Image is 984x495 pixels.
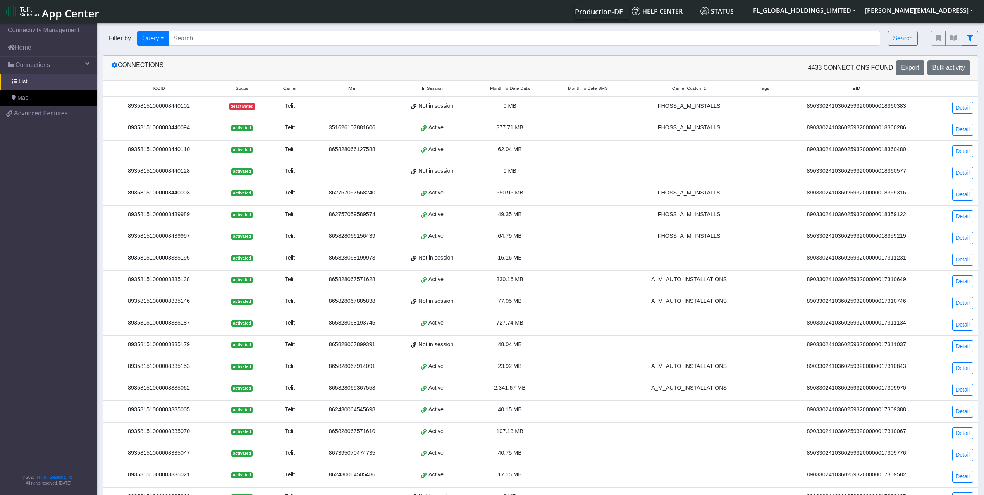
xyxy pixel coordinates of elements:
div: Telit [274,210,306,219]
div: 89358151000008440110 [108,145,210,154]
span: 727.74 MB [496,320,523,326]
div: Telit [274,319,306,327]
button: Export [896,60,924,75]
div: 865828067914091 [315,362,389,371]
div: Telit [274,102,306,110]
div: 89358151000008335195 [108,254,210,262]
button: Search [888,31,918,46]
div: 89033024103602593200000017310746 [782,297,931,306]
a: App Center [6,3,98,20]
div: 89033024103602593200000018360383 [782,102,931,110]
span: Carrier [283,85,297,92]
div: Connections [105,60,540,75]
span: 17.15 MB [498,471,522,478]
div: 89033024103602593200000017311231 [782,254,931,262]
div: Telit [274,471,306,479]
div: 89033024103602593200000018360286 [782,124,931,132]
span: 330.16 MB [496,276,523,282]
div: 89358151000008335146 [108,297,210,306]
span: Export [901,64,919,71]
div: 865828066156439 [315,232,389,241]
span: activated [231,147,253,153]
div: 89358151000008335138 [108,275,210,284]
span: activated [231,320,253,327]
div: Telit [274,232,306,241]
div: FHOSS_A_M_INSTALLS [631,189,747,197]
a: Detail [952,254,973,266]
span: Not in session [418,340,453,349]
div: Telit [274,384,306,392]
span: 40.75 MB [498,450,522,456]
a: Status [697,3,748,19]
div: Telit [274,189,306,197]
div: 89033024103602593200000017309388 [782,406,931,414]
a: Detail [952,167,973,179]
div: 862757057568240 [315,189,389,197]
span: activated [231,168,253,175]
img: status.svg [700,7,709,15]
div: 865828067571610 [315,427,389,436]
span: Active [428,210,444,219]
a: Detail [952,427,973,439]
div: 89033024103602593200000017311037 [782,340,931,349]
span: 23.92 MB [498,363,522,369]
span: activated [231,407,253,413]
span: Active [428,384,444,392]
div: FHOSS_A_M_INSTALLS [631,210,747,219]
a: Detail [952,145,973,157]
div: 89358151000008439997 [108,232,210,241]
span: Map [17,94,28,102]
div: 862430064505486 [315,471,389,479]
a: Detail [952,297,973,309]
span: activated [231,190,253,196]
span: Month To Date SMS [568,85,608,92]
img: logo-telit-cinterion-gw-new.png [6,5,39,18]
span: activated [231,299,253,305]
div: FHOSS_A_M_INSTALLS [631,124,747,132]
span: activated [231,450,253,457]
div: 862757059589574 [315,210,389,219]
div: 89358151000008335062 [108,384,210,392]
span: Bulk activity [932,64,965,71]
div: A_M_AUTO_INSTALLATIONS [631,362,747,371]
div: 89358151000008440094 [108,124,210,132]
div: 865828066127588 [315,145,389,154]
div: Telit [274,427,306,436]
a: Detail [952,275,973,287]
span: 49.35 MB [498,211,522,217]
div: Telit [274,124,306,132]
span: Month To Date Data [490,85,530,92]
span: In Session [422,85,443,92]
span: 550.96 MB [496,189,523,196]
input: Search... [169,31,881,46]
div: FHOSS_A_M_INSTALLS [631,232,747,241]
div: 89358151000008335021 [108,471,210,479]
span: Active [428,145,444,154]
div: Telit [274,340,306,349]
div: 89033024103602593200000018359316 [782,189,931,197]
span: activated [231,342,253,348]
span: Not in session [418,167,453,175]
a: Detail [952,362,973,374]
div: 865828068193745 [315,319,389,327]
span: 48.04 MB [498,341,522,347]
span: Active [428,427,444,436]
div: A_M_AUTO_INSTALLATIONS [631,297,747,306]
span: Tags [760,85,769,92]
span: Not in session [418,297,453,306]
span: Not in session [418,102,453,110]
span: activated [231,212,253,218]
div: 865828067571628 [315,275,389,284]
div: 89358151000008335153 [108,362,210,371]
div: Telit [274,406,306,414]
div: A_M_AUTO_INSTALLATIONS [631,384,747,392]
span: Active [428,275,444,284]
div: Telit [274,145,306,154]
div: 89358151000008440128 [108,167,210,175]
a: Detail [952,471,973,483]
div: 89358151000008440003 [108,189,210,197]
div: Telit [274,297,306,306]
button: [PERSON_NAME][EMAIL_ADDRESS] [860,3,978,17]
a: Detail [952,384,973,396]
div: 89033024103602593200000017309776 [782,449,931,457]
